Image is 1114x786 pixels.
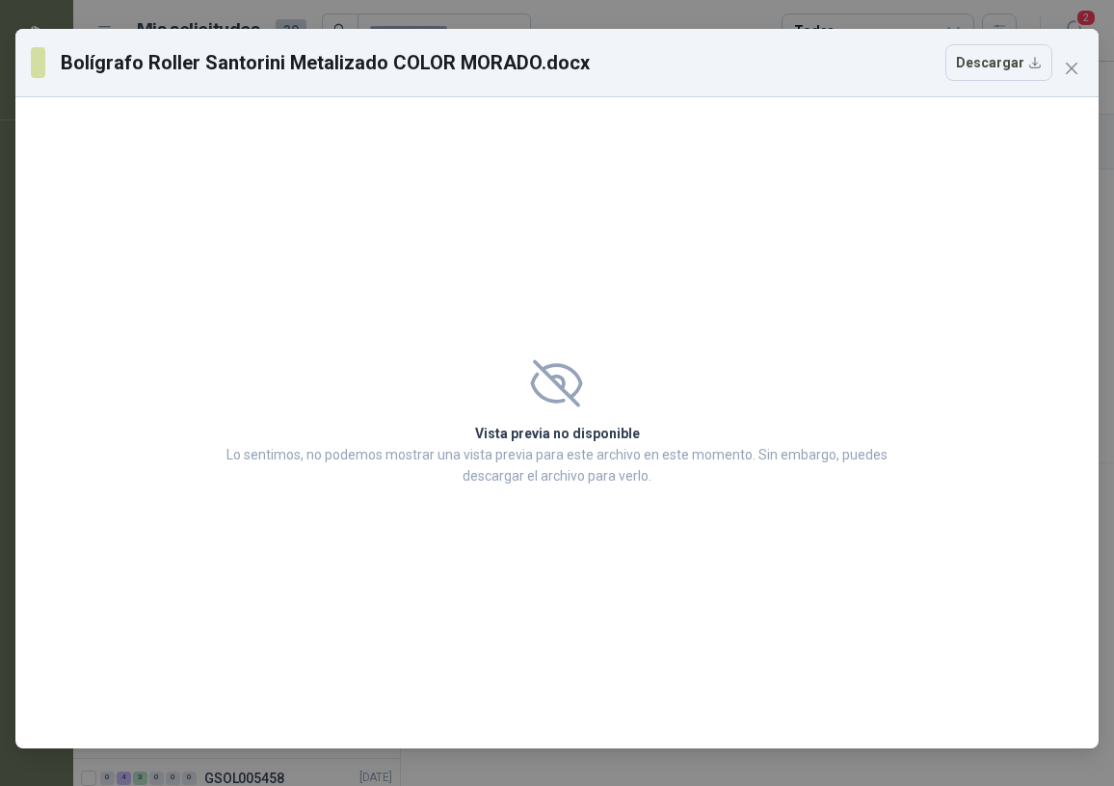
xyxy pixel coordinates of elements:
[61,48,591,77] h3: Bolígrafo Roller Santorini Metalizado COLOR MORADO.docx
[221,444,893,486] p: Lo sentimos, no podemos mostrar una vista previa para este archivo en este momento. Sin embargo, ...
[221,423,893,444] h2: Vista previa no disponible
[1056,53,1087,84] button: Close
[1064,61,1079,76] span: close
[945,44,1052,81] button: Descargar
